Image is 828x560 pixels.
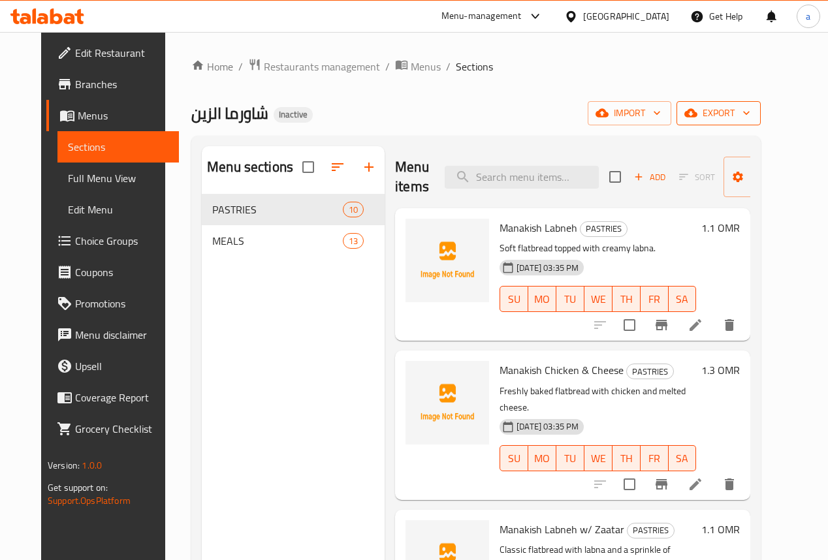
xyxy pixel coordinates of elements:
[627,364,673,379] span: PASTRIES
[75,358,169,374] span: Upsell
[627,523,675,538] div: PASTRIES
[590,290,607,309] span: WE
[343,202,364,217] div: items
[343,235,363,247] span: 13
[584,445,613,471] button: WE
[353,151,385,183] button: Add section
[674,290,692,309] span: SA
[511,420,584,433] span: [DATE] 03:35 PM
[75,76,169,92] span: Branches
[556,445,584,471] button: TU
[46,413,180,444] a: Grocery Checklist
[500,383,696,416] p: Freshly baked flatbread with chicken and melted cheese.
[202,225,385,257] div: MEALS13
[646,469,677,500] button: Branch-specific-item
[75,327,169,343] span: Menu disclaimer
[674,449,692,468] span: SA
[714,469,745,500] button: delete
[46,257,180,288] a: Coupons
[646,449,663,468] span: FR
[248,58,380,75] a: Restaurants management
[629,167,671,187] span: Add item
[714,309,745,341] button: delete
[207,157,293,177] h2: Menu sections
[57,163,180,194] a: Full Menu View
[75,233,169,249] span: Choice Groups
[500,218,577,238] span: Manakish Labneh
[505,290,523,309] span: SU
[264,59,380,74] span: Restaurants management
[533,449,551,468] span: MO
[533,290,551,309] span: MO
[57,131,180,163] a: Sections
[75,45,169,61] span: Edit Restaurant
[238,59,243,74] li: /
[191,99,268,128] span: شاورما الزين
[598,105,661,121] span: import
[191,58,761,75] nav: breadcrumb
[68,170,169,186] span: Full Menu View
[671,167,724,187] span: Select section first
[82,457,102,474] span: 1.0.0
[528,445,556,471] button: MO
[68,202,169,217] span: Edit Menu
[395,58,441,75] a: Menus
[590,449,607,468] span: WE
[46,382,180,413] a: Coverage Report
[616,311,643,339] span: Select to update
[46,319,180,350] a: Menu disclaimer
[641,286,669,312] button: FR
[202,189,385,262] nav: Menu sections
[411,59,441,74] span: Menus
[274,109,313,120] span: Inactive
[48,479,108,496] span: Get support on:
[46,100,180,131] a: Menus
[46,37,180,69] a: Edit Restaurant
[500,286,528,312] button: SU
[688,317,703,333] a: Edit menu item
[724,157,811,197] button: Manage items
[688,476,703,492] a: Edit menu item
[584,286,613,312] button: WE
[212,233,343,249] div: MEALS
[613,445,641,471] button: TH
[613,286,641,312] button: TH
[75,421,169,437] span: Grocery Checklist
[581,221,627,236] span: PASTRIES
[212,202,343,217] span: PASTRIES
[556,286,584,312] button: TU
[445,166,599,189] input: search
[46,350,180,382] a: Upsell
[626,364,674,379] div: PASTRIES
[646,309,677,341] button: Branch-specific-item
[646,290,663,309] span: FR
[46,225,180,257] a: Choice Groups
[669,445,697,471] button: SA
[806,9,810,23] span: a
[701,219,740,237] h6: 1.1 OMR
[628,523,674,538] span: PASTRIES
[75,390,169,405] span: Coverage Report
[500,240,696,257] p: Soft flatbread topped with creamy labna.
[441,8,522,24] div: Menu-management
[629,167,671,187] button: Add
[57,194,180,225] a: Edit Menu
[616,471,643,498] span: Select to update
[701,361,740,379] h6: 1.3 OMR
[406,219,489,302] img: Manakish Labneh
[68,139,169,155] span: Sections
[75,296,169,311] span: Promotions
[343,204,363,216] span: 10
[580,221,628,237] div: PASTRIES
[505,449,523,468] span: SU
[588,101,671,125] button: import
[500,520,624,539] span: Manakish Labneh w/ Zaatar
[385,59,390,74] li: /
[446,59,451,74] li: /
[202,194,385,225] div: PASTRIES10
[48,457,80,474] span: Version:
[562,290,579,309] span: TU
[677,101,761,125] button: export
[343,233,364,249] div: items
[701,520,740,538] h6: 1.1 OMR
